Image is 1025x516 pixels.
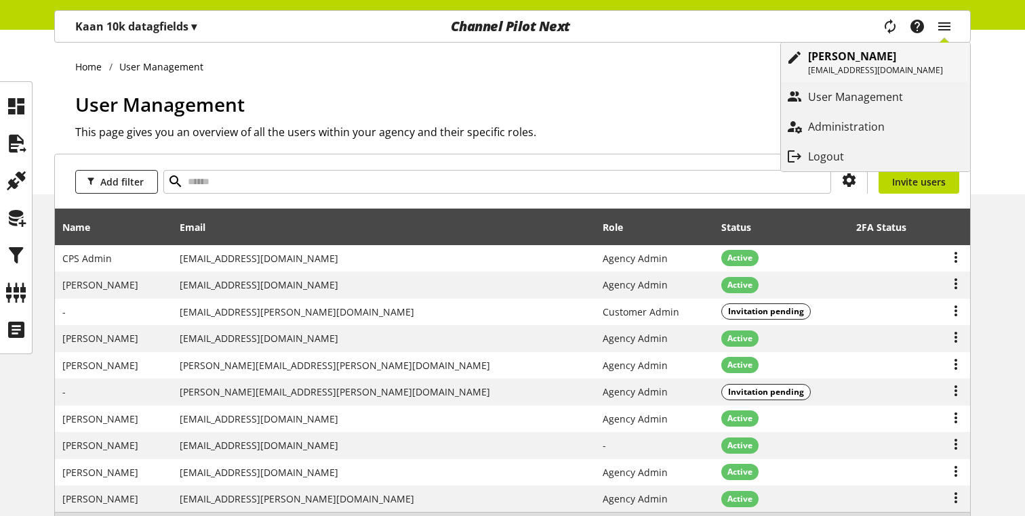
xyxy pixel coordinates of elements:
span: [PERSON_NAME] [62,332,138,345]
div: Role [603,220,637,234]
p: Logout [808,148,871,165]
span: [EMAIL_ADDRESS][DOMAIN_NAME] [180,466,338,479]
span: [EMAIL_ADDRESS][PERSON_NAME][DOMAIN_NAME] [180,305,414,318]
span: Active [727,439,752,452]
span: [EMAIL_ADDRESS][PERSON_NAME][DOMAIN_NAME] [180,492,414,505]
span: Active [727,466,752,478]
span: [PERSON_NAME] [62,412,138,425]
span: Active [727,279,752,291]
a: Invite users [879,170,959,194]
span: Agency Admin [603,385,668,398]
span: Active [727,412,752,425]
span: Agency Admin [603,466,668,479]
span: Active [727,493,752,505]
span: Agency Admin [603,412,668,425]
span: CPS Admin [62,252,112,265]
a: Home [75,60,109,74]
span: ▾ [191,19,197,34]
span: Active [727,332,752,345]
a: User Management [781,85,970,109]
span: [PERSON_NAME][EMAIL_ADDRESS][PERSON_NAME][DOMAIN_NAME] [180,385,490,398]
span: Agency Admin [603,492,668,505]
h2: This page gives you an overview of all the users within your agency and their specific roles. [75,124,971,140]
span: - [62,305,66,318]
span: Agency Admin [603,278,668,291]
span: [PERSON_NAME] [62,439,138,452]
span: [EMAIL_ADDRESS][DOMAIN_NAME] [180,332,338,345]
b: [PERSON_NAME] [808,49,896,64]
span: [PERSON_NAME] [62,492,138,505]
span: Invite users [892,175,946,189]
span: [EMAIL_ADDRESS][DOMAIN_NAME] [180,278,338,291]
span: [PERSON_NAME][EMAIL_ADDRESS][PERSON_NAME][DOMAIN_NAME] [180,359,490,372]
span: Invitation pending [728,386,804,398]
div: Status [721,220,765,234]
span: Customer Admin [603,305,679,318]
span: [EMAIL_ADDRESS][DOMAIN_NAME] [180,439,338,452]
nav: main navigation [54,10,971,43]
span: Invitation pending [728,305,804,318]
p: Kaan 10k datagfields [75,18,197,35]
span: User Management [75,91,245,117]
p: User Management [808,89,930,105]
span: Active [727,252,752,264]
span: [PERSON_NAME] [62,466,138,479]
span: Agency Admin [603,252,668,265]
a: Administration [781,114,970,139]
a: [PERSON_NAME][EMAIL_ADDRESS][DOMAIN_NAME] [781,43,970,82]
div: 2FA Status [856,213,926,240]
span: [EMAIL_ADDRESS][DOMAIN_NAME] [180,412,338,425]
span: Add filter [100,175,144,189]
span: Active [727,359,752,371]
p: [EMAIL_ADDRESS][DOMAIN_NAME] [808,64,943,77]
button: Add filter [75,170,158,194]
span: - [62,385,66,398]
span: [EMAIL_ADDRESS][DOMAIN_NAME] [180,252,338,265]
div: Email [180,220,219,234]
span: Agency Admin [603,359,668,372]
span: Agency Admin [603,332,668,345]
div: Name [62,220,104,234]
span: [PERSON_NAME] [62,359,138,372]
p: Administration [808,119,912,135]
span: [PERSON_NAME] [62,278,138,291]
